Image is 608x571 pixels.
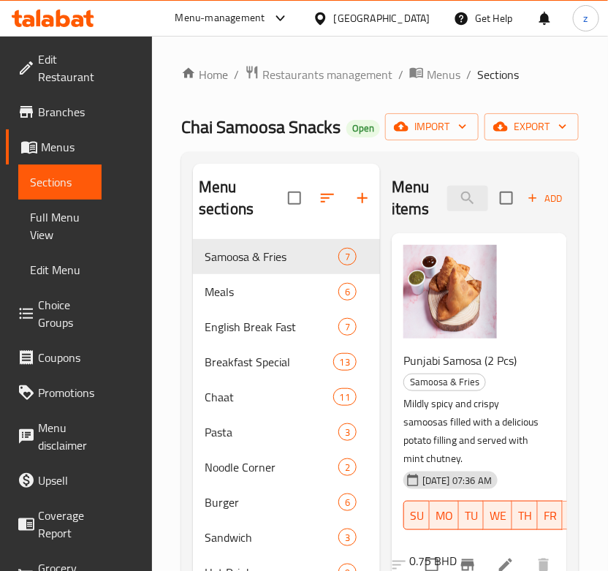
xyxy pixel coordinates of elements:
span: TU [465,505,478,526]
button: TU [459,501,484,530]
span: Edit Menu [30,261,90,279]
div: items [338,423,357,441]
span: Samoosa & Fries [404,374,485,390]
div: Sandwich3 [193,520,380,555]
div: Samoosa & Fries7 [193,239,380,274]
span: Coupons [38,349,90,366]
div: items [338,494,357,511]
span: 13 [334,355,356,369]
span: FR [544,505,557,526]
div: items [333,388,357,406]
div: [GEOGRAPHIC_DATA] [334,10,430,26]
a: Menu disclaimer [6,410,102,463]
li: / [234,66,239,83]
span: Menus [427,66,460,83]
span: Coverage Report [38,507,90,542]
span: Samoosa & Fries [205,248,338,265]
h2: Menu sections [199,176,288,220]
div: items [338,458,357,476]
input: search [447,186,488,211]
span: Edit Restaurant [38,50,94,86]
span: WE [490,505,506,526]
a: Upsell [6,463,102,498]
h2: Menu items [392,176,430,220]
button: Add [522,187,569,210]
div: Burger6 [193,485,380,520]
img: Punjabi Samosa (2 Pcs) [403,245,497,339]
span: 6 [339,496,356,510]
div: Chaat11 [193,379,380,415]
span: English Break Fast [205,318,338,336]
button: FR [538,501,563,530]
span: 3 [339,426,356,439]
span: Sections [30,173,90,191]
span: Upsell [38,472,90,489]
a: Edit Restaurant [6,42,106,94]
a: Sections [18,165,102,200]
span: TH [518,505,532,526]
span: z [584,10,588,26]
nav: breadcrumb [181,65,579,84]
div: Menu-management [175,10,265,27]
button: WE [484,501,512,530]
span: Meals [205,283,338,300]
span: MO [436,505,453,526]
span: Promotions [38,384,94,401]
button: Add section [345,181,380,216]
span: SU [410,505,424,526]
span: Choice Groups [38,296,90,331]
button: MO [430,501,459,530]
span: Breakfast Special [205,353,333,371]
a: Coverage Report [6,498,102,551]
button: export [484,113,579,140]
a: Home [181,66,228,83]
span: Noodle Corner [205,458,338,476]
span: Sandwich [205,529,338,546]
span: Chaat [205,388,333,406]
div: Noodle Corner2 [193,450,380,485]
span: Add item [522,187,569,210]
a: Menus [6,129,102,165]
span: Branches [38,103,90,121]
div: items [338,529,357,546]
li: / [398,66,403,83]
a: Coupons [6,340,102,375]
button: SA [563,501,588,530]
button: TH [512,501,538,530]
a: Menus [409,65,460,84]
span: 6 [339,285,356,299]
a: Full Menu View [18,200,102,252]
div: Open [346,120,380,137]
span: Menus [41,138,90,156]
span: Add [525,190,565,207]
div: items [333,353,357,371]
div: Pasta3 [193,415,380,450]
button: import [385,113,479,140]
div: English Break Fast7 [193,309,380,344]
p: Mildly spicy and crispy samoosas filled with a delicious potato filling and served with mint chut... [403,395,544,468]
a: Restaurants management [245,65,392,84]
span: 3 [339,531,356,545]
a: Choice Groups [6,287,102,340]
span: Burger [205,494,338,511]
span: 11 [334,390,356,404]
span: 7 [339,250,356,264]
a: Promotions [6,375,106,410]
span: Punjabi Samosa (2 Pcs) [403,349,517,371]
div: items [338,248,357,265]
span: import [397,118,467,136]
span: Pasta [205,423,338,441]
span: Select all sections [279,183,310,213]
span: [DATE] 07:36 AM [417,474,498,488]
span: Sort sections [310,181,345,216]
span: Full Menu View [30,208,90,243]
a: Edit Menu [18,252,102,287]
div: Meals6 [193,274,380,309]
